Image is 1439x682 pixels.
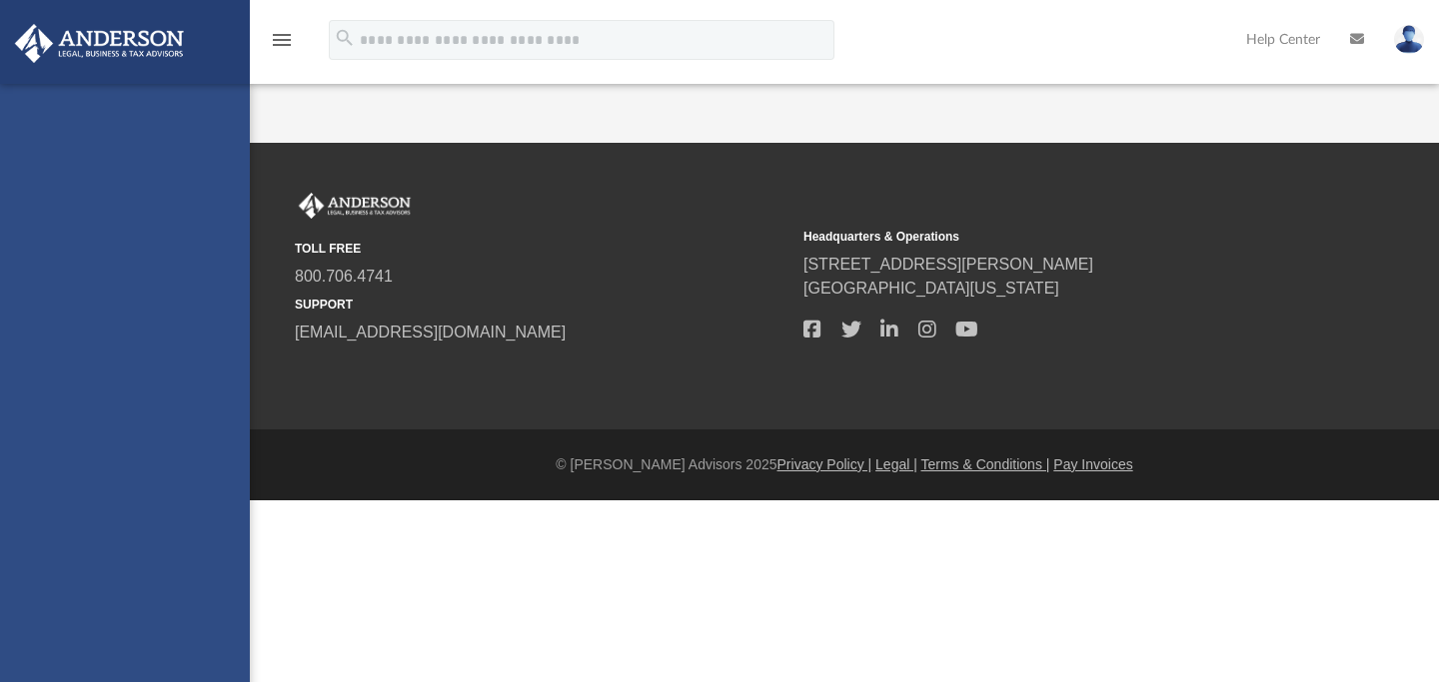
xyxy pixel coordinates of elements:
[875,456,917,472] a: Legal |
[250,454,1439,475] div: © [PERSON_NAME] Advisors 2025
[803,256,1093,273] a: [STREET_ADDRESS][PERSON_NAME]
[295,268,393,285] a: 800.706.4741
[777,456,872,472] a: Privacy Policy |
[270,28,294,52] i: menu
[270,38,294,52] a: menu
[334,27,356,49] i: search
[295,193,415,219] img: Anderson Advisors Platinum Portal
[9,24,190,63] img: Anderson Advisors Platinum Portal
[295,296,789,314] small: SUPPORT
[803,280,1059,297] a: [GEOGRAPHIC_DATA][US_STATE]
[921,456,1050,472] a: Terms & Conditions |
[295,240,789,258] small: TOLL FREE
[1053,456,1132,472] a: Pay Invoices
[803,228,1298,246] small: Headquarters & Operations
[295,324,566,341] a: [EMAIL_ADDRESS][DOMAIN_NAME]
[1394,25,1424,54] img: User Pic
